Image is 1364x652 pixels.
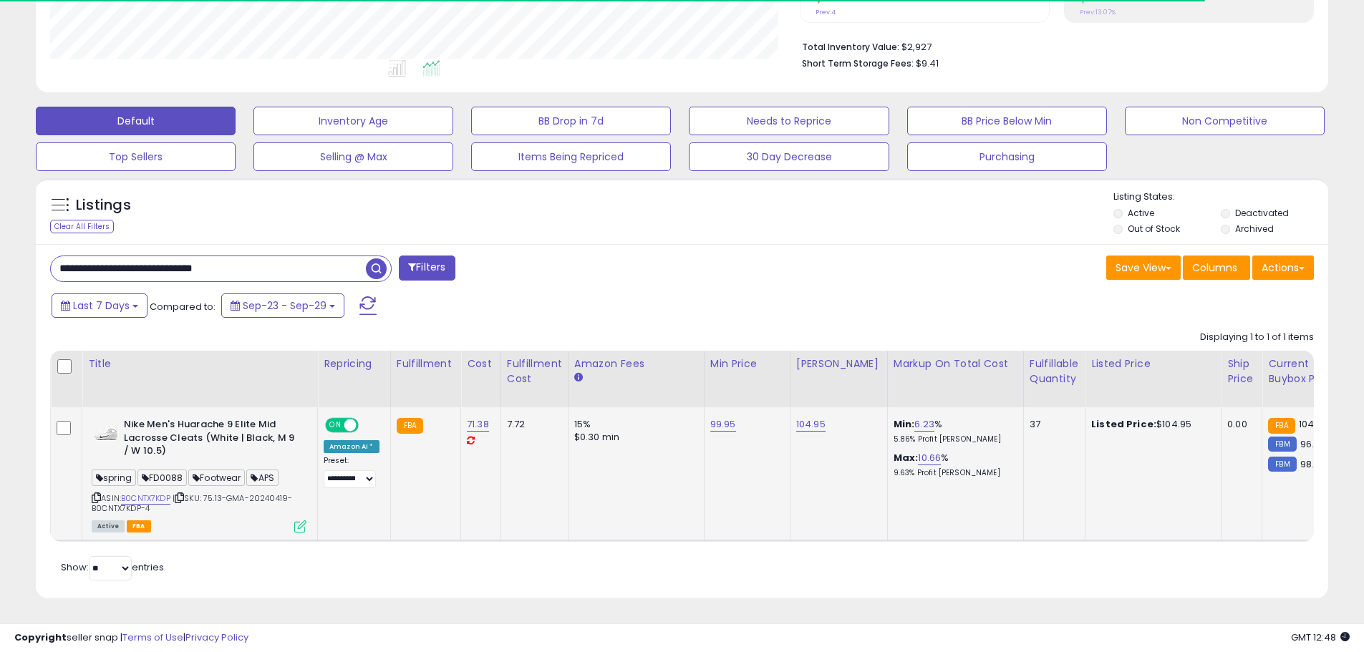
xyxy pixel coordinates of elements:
[61,560,164,574] span: Show: entries
[1128,223,1180,235] label: Out of Stock
[1113,190,1328,204] p: Listing States:
[324,440,379,453] div: Amazon AI *
[1091,418,1210,431] div: $104.95
[76,195,131,215] h5: Listings
[92,492,292,514] span: | SKU: 75.13-GMA-20240419-B0CNTX7KDP-4
[1030,356,1079,386] div: Fulfillable Quantity
[802,57,914,69] b: Short Term Storage Fees:
[357,419,379,432] span: OFF
[574,418,693,431] div: 15%
[574,356,698,371] div: Amazon Fees
[471,107,671,135] button: BB Drop in 7d
[816,8,836,16] small: Prev: 4
[802,37,1303,54] li: $2,927
[221,293,344,318] button: Sep-23 - Sep-29
[916,57,939,70] span: $9.41
[689,107,889,135] button: Needs to Reprice
[1235,207,1289,219] label: Deactivated
[689,142,889,171] button: 30 Day Decrease
[710,356,784,371] div: Min Price
[1299,417,1328,431] span: 104.95
[796,356,881,371] div: [PERSON_NAME]
[574,431,693,444] div: $0.30 min
[36,107,236,135] button: Default
[324,456,379,488] div: Preset:
[14,631,248,645] div: seller snap | |
[127,520,151,532] span: FBA
[1268,418,1295,434] small: FBA
[467,356,495,371] div: Cost
[796,417,826,432] a: 104.95
[1106,256,1181,280] button: Save View
[1091,356,1215,371] div: Listed Price
[124,418,298,462] b: Nike Men's Huarache 9 Elite Mid Lacrosse Cleats (White | Black, M 9 / W 10.5)
[1268,356,1342,386] div: Current Buybox Price
[36,142,236,171] button: Top Sellers
[507,356,562,386] div: Fulfillment Cost
[1080,8,1116,16] small: Prev: 13.07%
[73,298,130,313] span: Last 7 Days
[1192,261,1237,275] span: Columns
[894,356,1017,371] div: Markup on Total Cost
[1300,457,1325,471] span: 98.97
[243,298,327,313] span: Sep-23 - Sep-29
[92,469,136,486] span: spring
[894,451,919,464] b: Max:
[52,293,147,318] button: Last 7 Days
[1091,417,1156,431] b: Listed Price:
[1252,256,1314,280] button: Actions
[574,371,583,384] small: Amazon Fees.
[710,417,736,432] a: 99.95
[894,452,1012,478] div: %
[122,631,183,644] a: Terms of Use
[914,417,934,432] a: 6.23
[88,356,311,371] div: Title
[399,256,455,281] button: Filters
[253,142,453,171] button: Selling @ Max
[1227,356,1256,386] div: Ship Price
[1227,418,1251,431] div: 0.00
[1300,437,1325,451] span: 96.07
[1200,331,1314,344] div: Displaying 1 to 1 of 1 items
[1291,631,1350,644] span: 2025-10-7 12:48 GMT
[887,351,1023,407] th: The percentage added to the cost of goods (COGS) that forms the calculator for Min & Max prices.
[92,418,120,447] img: 31xt5Sup8IL._SL40_.jpg
[397,356,455,371] div: Fulfillment
[1128,207,1154,219] label: Active
[507,418,557,431] div: 7.72
[907,107,1107,135] button: BB Price Below Min
[918,451,941,465] a: 10.66
[253,107,453,135] button: Inventory Age
[92,418,306,531] div: ASIN:
[1235,223,1274,235] label: Archived
[185,631,248,644] a: Privacy Policy
[188,469,245,486] span: Footwear
[121,492,170,505] a: B0CNTX7KDP
[1030,418,1074,431] div: 37
[907,142,1107,171] button: Purchasing
[324,356,384,371] div: Repricing
[471,142,671,171] button: Items Being Repriced
[1183,256,1250,280] button: Columns
[894,417,915,431] b: Min:
[1268,457,1296,472] small: FBM
[894,418,1012,444] div: %
[92,520,125,532] span: All listings currently available for purchase on Amazon
[50,220,114,233] div: Clear All Filters
[150,300,216,313] span: Compared to:
[894,468,1012,478] p: 9.63% Profit [PERSON_NAME]
[14,631,67,644] strong: Copyright
[137,469,187,486] span: FD0088
[1268,437,1296,452] small: FBM
[327,419,344,432] span: ON
[894,434,1012,444] p: 5.86% Profit [PERSON_NAME]
[1125,107,1325,135] button: Non Competitive
[397,418,423,434] small: FBA
[246,469,279,486] span: APS
[802,41,899,53] b: Total Inventory Value:
[467,417,489,432] a: 71.38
